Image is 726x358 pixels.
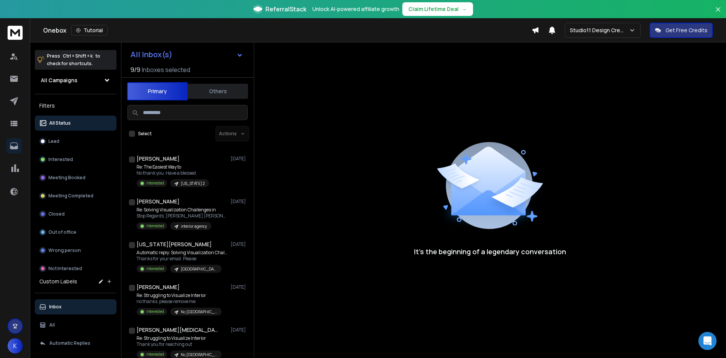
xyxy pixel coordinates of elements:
h1: All Campaigns [41,77,78,84]
img: tab_domain_overview_orange.svg [20,44,26,50]
p: Interested [48,156,73,163]
p: Thanks for your email. Please [137,256,227,262]
h1: All Inbox(s) [130,51,172,58]
p: Interested [146,352,164,357]
button: Tutorial [71,25,108,36]
button: Lead [35,134,116,149]
p: Re: Struggling to Visualize Interior [137,292,222,299]
span: ReferralStack [265,5,306,14]
button: Primary [127,82,188,100]
div: v 4.0.25 [21,12,37,18]
div: Keywords by Traffic [84,45,127,50]
button: Automatic Replies [35,336,116,351]
button: Claim Lifetime Deal→ [402,2,473,16]
p: No thank you. Have a blessed [137,170,209,176]
p: Lead [48,138,59,144]
p: Nc,[GEOGRAPHIC_DATA] [181,352,217,358]
button: Closed [35,206,116,222]
p: Out of office [48,229,76,235]
h1: [US_STATE][PERSON_NAME] [137,241,212,248]
p: Meeting Booked [48,175,85,181]
button: All Inbox(s) [124,47,249,62]
h3: Inboxes selected [142,65,190,74]
p: Not Interested [48,266,82,272]
button: All Campaigns [35,73,116,88]
button: Inbox [35,299,116,314]
p: [DATE] [231,284,248,290]
p: [US_STATE] 2 [181,181,205,186]
p: Interested [146,309,164,314]
p: Meeting Completed [48,193,93,199]
p: Interested [146,266,164,272]
p: Unlock AI-powered affiliate growth [312,5,399,13]
label: Select [138,131,152,137]
div: Open Intercom Messenger [698,332,717,350]
h3: Custom Labels [39,278,77,285]
img: tab_keywords_by_traffic_grey.svg [75,44,81,50]
button: K [8,338,23,353]
p: All Status [49,120,71,126]
span: Ctrl + Shift + k [62,52,94,60]
button: Meeting Completed [35,188,116,203]
p: [DATE] [231,156,248,162]
p: Press to check for shortcuts. [47,52,100,67]
button: Not Interested [35,261,116,276]
h3: Filters [35,100,116,111]
p: Automatic Replies [49,340,90,346]
p: Re: Struggling to Visualize Interior [137,335,222,341]
p: no thanks. please remove me [137,299,222,305]
p: All [49,322,55,328]
button: Out of office [35,225,116,240]
div: Onebox [43,25,532,36]
button: Wrong person [35,243,116,258]
p: Interested [146,180,164,186]
div: Domain Overview [29,45,68,50]
p: Studio11 Design Creative [570,27,629,34]
h1: [PERSON_NAME][MEDICAL_DATA] [137,326,220,334]
p: [DATE] [231,199,248,205]
p: [DATE] [231,327,248,333]
p: It’s the beginning of a legendary conversation [414,246,566,257]
button: All Status [35,116,116,131]
p: Stop Regards, [PERSON_NAME] [PERSON_NAME] [137,213,227,219]
p: interior agency [181,224,207,229]
div: Domain: [URL] [20,20,54,26]
img: website_grey.svg [12,20,18,26]
p: [DATE] [231,241,248,247]
button: Close banner [713,5,723,23]
p: Re: The Easiest Way to [137,164,209,170]
p: Wrong person [48,247,81,253]
p: Get Free Credits [665,27,707,34]
p: Closed [48,211,65,217]
p: [GEOGRAPHIC_DATA] [181,266,217,272]
p: Interested [146,223,164,229]
p: Automatic reply: Solving Visualization Challenges [137,250,227,256]
p: Thank you for reaching out [137,341,222,347]
p: Inbox [49,304,62,310]
button: Others [188,83,248,100]
span: → [462,5,467,13]
span: 9 / 9 [130,65,140,74]
h1: [PERSON_NAME] [137,155,180,163]
p: Nc,[GEOGRAPHIC_DATA] [181,309,217,315]
img: logo_orange.svg [12,12,18,18]
button: All [35,317,116,333]
h1: [PERSON_NAME] [137,198,180,205]
h1: [PERSON_NAME] [137,283,180,291]
button: Meeting Booked [35,170,116,185]
p: Re: Solving Visualization Challenges in [137,207,227,213]
button: Get Free Credits [650,23,713,38]
button: Interested [35,152,116,167]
